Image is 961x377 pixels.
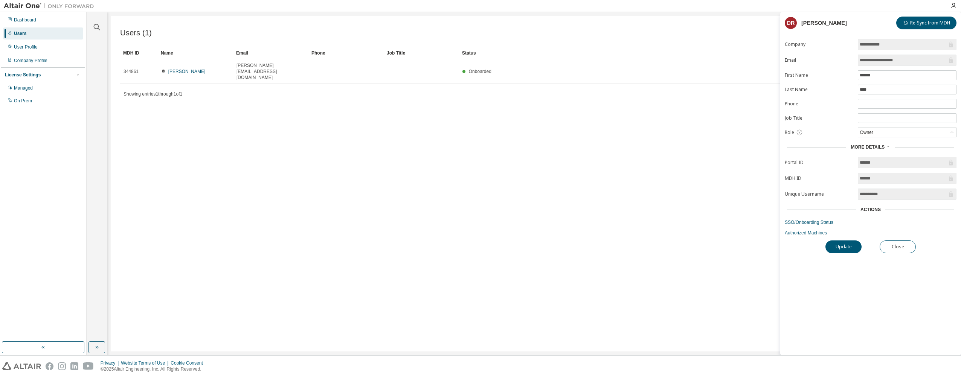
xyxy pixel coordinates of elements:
span: 344861 [124,68,139,74]
label: Unique Username [785,191,853,197]
div: DR [785,17,797,29]
div: Cookie Consent [171,360,207,366]
div: Phone [311,47,381,59]
label: First Name [785,72,853,78]
img: Altair One [4,2,98,10]
img: linkedin.svg [70,362,78,370]
div: User Profile [14,44,38,50]
img: youtube.svg [83,362,94,370]
button: Close [880,240,916,253]
div: Email [236,47,305,59]
div: Users [14,30,26,36]
span: [PERSON_NAME][EMAIL_ADDRESS][DOMAIN_NAME] [236,62,305,81]
span: Showing entries 1 through 1 of 1 [124,91,182,97]
span: Users (1) [120,29,152,37]
a: Authorized Machines [785,230,956,236]
img: altair_logo.svg [2,362,41,370]
div: Website Terms of Use [121,360,171,366]
button: Re-Sync from MDH [896,17,956,29]
a: SSO/Onboarding Status [785,219,956,225]
button: Update [825,240,862,253]
div: Company Profile [14,58,47,64]
span: Onboarded [469,69,491,74]
img: facebook.svg [46,362,53,370]
label: Last Name [785,87,853,93]
div: Actions [860,207,881,213]
div: Job Title [387,47,456,59]
div: Dashboard [14,17,36,23]
label: Company [785,41,853,47]
div: Managed [14,85,33,91]
div: On Prem [14,98,32,104]
label: Portal ID [785,160,853,166]
label: Phone [785,101,853,107]
a: [PERSON_NAME] [168,69,206,74]
span: More Details [851,144,885,150]
div: Status [462,47,909,59]
p: © 2025 Altair Engineering, Inc. All Rights Reserved. [101,366,207,372]
div: Privacy [101,360,121,366]
div: License Settings [5,72,41,78]
label: MDH ID [785,175,853,181]
div: Owner [859,128,874,137]
div: MDH ID [123,47,155,59]
img: instagram.svg [58,362,66,370]
div: [PERSON_NAME] [801,20,847,26]
label: Email [785,57,853,63]
span: Role [785,129,794,135]
label: Job Title [785,115,853,121]
div: Name [161,47,230,59]
div: Owner [858,128,956,137]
